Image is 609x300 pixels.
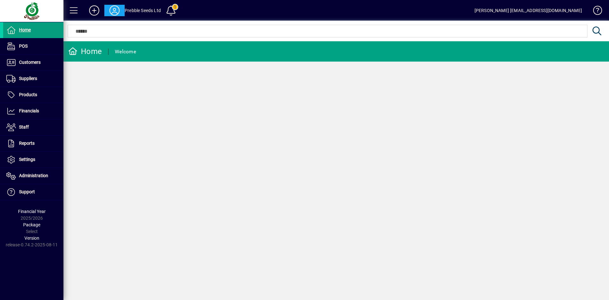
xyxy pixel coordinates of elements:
[3,71,63,87] a: Suppliers
[588,1,601,22] a: Knowledge Base
[19,43,28,49] span: POS
[19,124,29,130] span: Staff
[18,209,46,214] span: Financial Year
[19,92,37,97] span: Products
[19,108,39,113] span: Financials
[19,189,35,194] span: Support
[3,87,63,103] a: Products
[3,38,63,54] a: POS
[23,222,40,227] span: Package
[3,136,63,151] a: Reports
[19,27,31,32] span: Home
[19,76,37,81] span: Suppliers
[475,5,582,16] div: [PERSON_NAME] [EMAIL_ADDRESS][DOMAIN_NAME]
[24,236,39,241] span: Version
[19,60,41,65] span: Customers
[3,103,63,119] a: Financials
[68,46,102,57] div: Home
[84,5,104,16] button: Add
[19,141,35,146] span: Reports
[19,157,35,162] span: Settings
[3,55,63,70] a: Customers
[3,152,63,168] a: Settings
[3,119,63,135] a: Staff
[125,5,161,16] div: Prebble Seeds Ltd
[3,184,63,200] a: Support
[3,168,63,184] a: Administration
[104,5,125,16] button: Profile
[19,173,48,178] span: Administration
